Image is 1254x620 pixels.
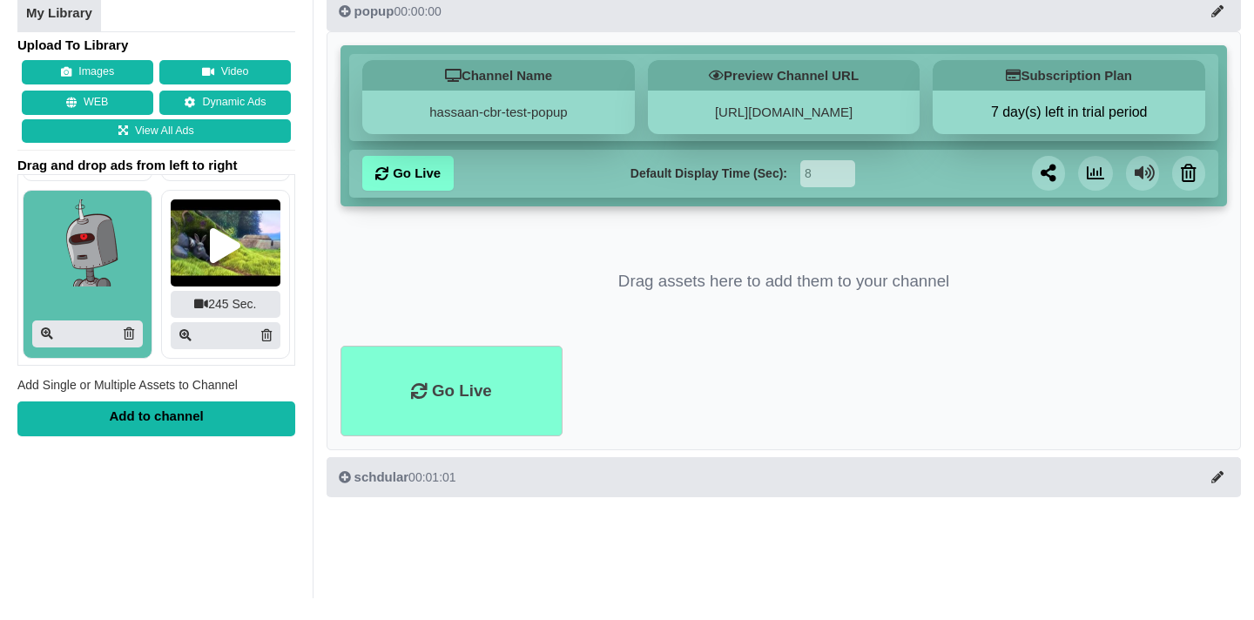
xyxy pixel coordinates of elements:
[22,60,153,84] button: Images
[362,60,635,91] h5: Channel Name
[354,3,394,18] span: popup
[17,378,238,392] span: Add Single or Multiple Assets to Channel
[362,91,635,134] div: hassaan-cbr-test-popup
[171,199,281,286] img: Screenshot25020250731 499453 jxp7j5
[648,60,920,91] h5: Preview Channel URL
[715,104,853,119] a: [URL][DOMAIN_NAME]
[340,272,1227,293] li: Drag assets here to add them to your channel
[17,37,295,54] h4: Upload To Library
[630,165,787,183] label: Default Display Time (Sec):
[32,199,143,286] img: P250x250 image processing20250731 518302 gertqu
[171,291,281,318] div: 245 Sec.
[354,469,409,484] span: schdular
[362,156,454,191] a: Go Live
[159,60,291,84] button: Video
[340,346,562,437] li: Go Live
[17,401,295,436] div: Add to channel
[933,104,1205,121] button: 7 day(s) left in trial period
[327,457,1241,497] button: schdular00:01:01
[159,91,291,115] a: Dynamic Ads
[947,432,1254,620] iframe: Chat Widget
[800,160,855,187] input: Seconds
[22,119,291,144] a: View All Ads
[933,60,1205,91] h5: Subscription Plan
[339,468,456,486] div: 00:01:01
[22,91,153,115] button: WEB
[17,157,295,174] span: Drag and drop ads from left to right
[339,3,442,20] div: 00:00:00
